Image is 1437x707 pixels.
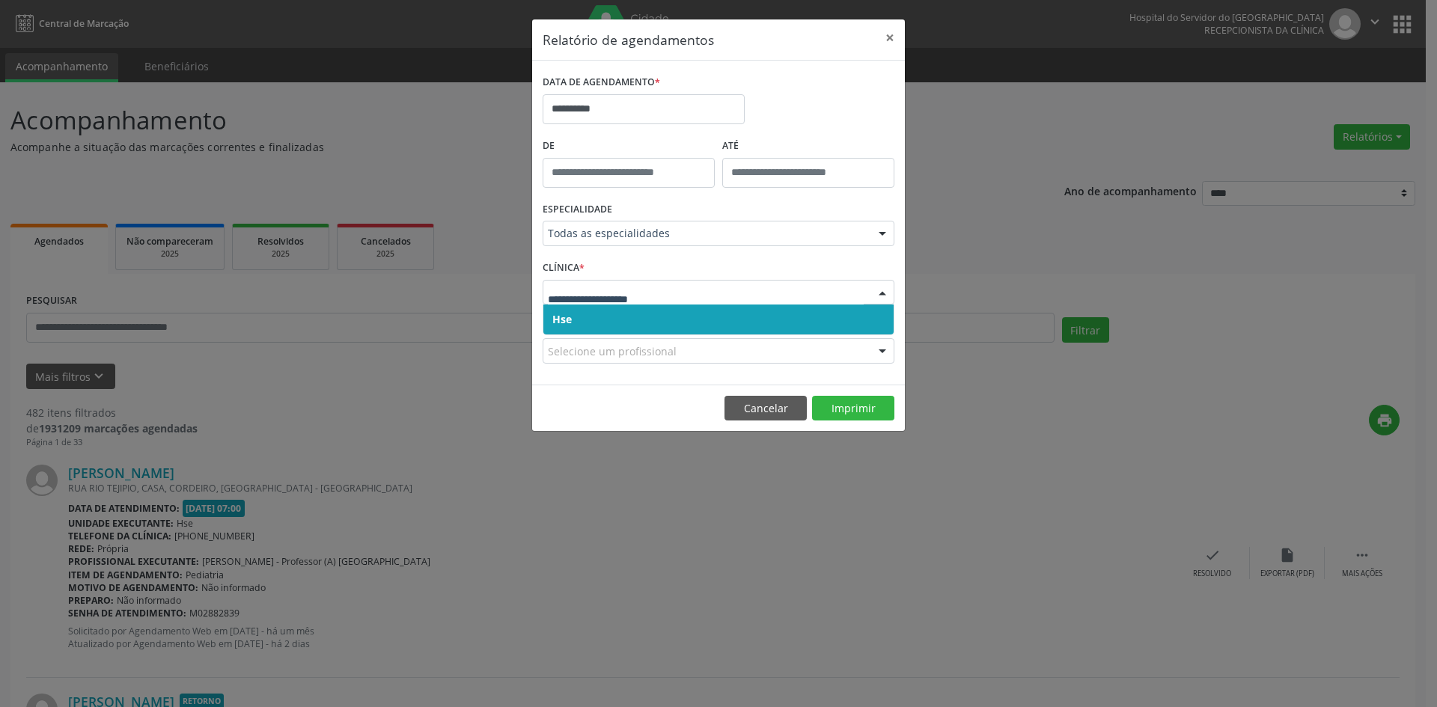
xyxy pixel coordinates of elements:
[722,135,894,158] label: ATÉ
[812,396,894,421] button: Imprimir
[543,71,660,94] label: DATA DE AGENDAMENTO
[543,135,715,158] label: De
[875,19,905,56] button: Close
[552,312,572,326] span: Hse
[543,198,612,221] label: ESPECIALIDADE
[548,226,864,241] span: Todas as especialidades
[724,396,807,421] button: Cancelar
[543,257,585,280] label: CLÍNICA
[543,30,714,49] h5: Relatório de agendamentos
[548,343,677,359] span: Selecione um profissional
